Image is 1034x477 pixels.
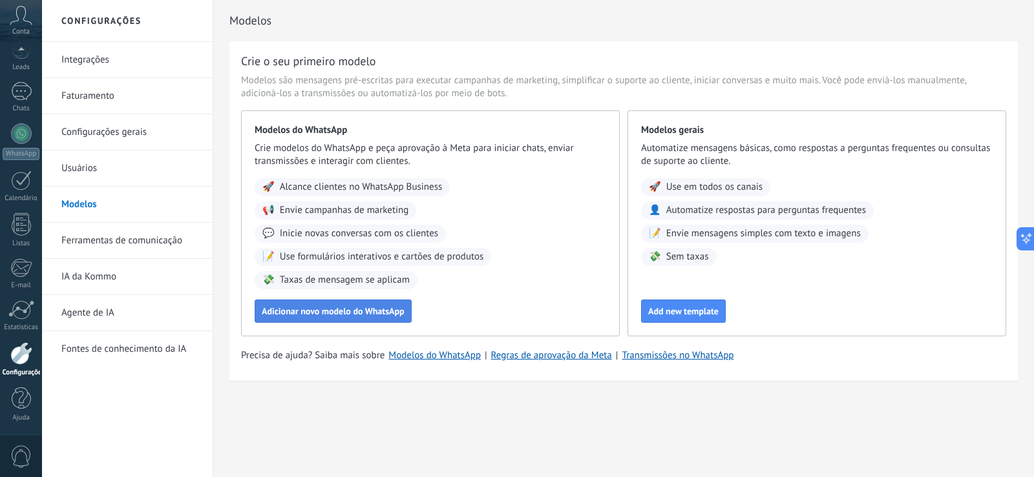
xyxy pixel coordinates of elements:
[42,259,213,295] li: IA da Kommo
[649,204,661,217] span: 👤
[666,227,861,240] span: Envie mensagens simples com texto e imagens
[649,250,661,263] span: 💸
[3,63,40,72] div: Leads
[12,28,30,36] span: Conta
[42,114,213,150] li: Configurações gerais
[241,74,1006,100] span: Modelos são mensagens pré-escritas para executar campanhas de marketing, simplificar o suporte ao...
[648,307,719,316] span: Add new template
[641,299,726,323] button: Add new template
[280,250,484,263] span: Use formulários interativos e cartões de produtos
[641,142,993,168] span: Automatize mensagens básicas, como respostas a perguntas frequentes ou consultas de suporte ao cl...
[61,331,200,367] a: Fontes de conhecimento da IA
[255,142,606,168] span: Crie modelos do WhatsApp e peça aprovação à Meta para iniciar chats, enviar transmissões e intera...
[641,124,993,137] span: Modelos gerais
[42,187,213,223] li: Modelos
[3,323,40,332] div: Estatísticas
[666,250,709,263] span: Sem taxas
[649,181,661,194] span: 🚀
[61,42,200,78] a: Integrações
[666,204,866,217] span: Automatize respostas para perguntas frequentes
[3,414,40,422] div: Ajuda
[255,299,412,323] button: Adicionar novo modelo do WhatsApp
[280,227,438,240] span: Inicie novas conversas com os clientes
[61,78,200,114] a: Faturamento
[42,223,213,259] li: Ferramentas de comunicação
[388,349,481,361] a: Modelos do WhatsApp
[61,114,200,150] a: Configurações gerais
[666,181,763,194] span: Use em todos os canais
[61,295,200,331] a: Agente de IA
[61,187,200,223] a: Modelos
[42,42,213,78] li: Integrações
[262,274,275,287] span: 💸
[280,274,410,287] span: Taxas de mensagem se aplicam
[61,150,200,187] a: Usuários
[3,105,40,113] div: Chats
[649,227,661,240] span: 📝
[262,204,275,217] span: 📢
[42,78,213,114] li: Faturamento
[3,194,40,203] div: Calendário
[42,331,213,367] li: Fontes de conhecimento da IA
[42,295,213,331] li: Agente de IA
[3,369,40,377] div: Configurações
[255,124,606,137] span: Modelos do WhatsApp
[3,281,40,290] div: E-mail
[280,181,443,194] span: Alcance clientes no WhatsApp Business
[280,204,409,217] span: Envie campanhas de marketing
[61,223,200,259] a: Ferramentas de comunicação
[241,349,1006,362] div: | |
[262,307,405,316] span: Adicionar novo modelo do WhatsApp
[241,53,375,69] h3: Crie o seu primeiro modelo
[262,250,275,263] span: 📝
[42,150,213,187] li: Usuários
[61,259,200,295] a: IA da Kommo
[262,227,275,240] span: 💬
[3,239,40,248] div: Listas
[3,148,39,160] div: WhatsApp
[262,181,275,194] span: 🚀
[622,349,733,361] a: Transmissões no WhatsApp
[229,8,1018,34] h2: Modelos
[241,349,385,362] span: Precisa de ajuda? Saiba mais sobre
[491,349,612,361] a: Regras de aprovação da Meta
